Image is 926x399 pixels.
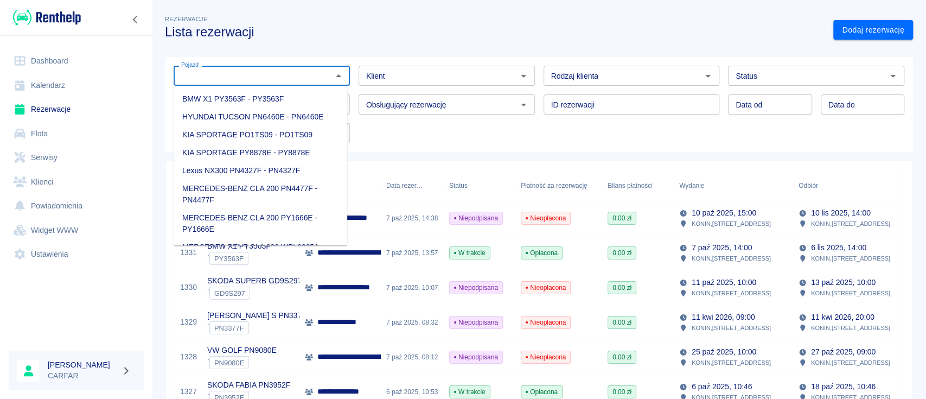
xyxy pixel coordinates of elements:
h3: Lista rezerwacji [165,24,825,40]
p: 10 lis 2025, 14:00 [811,207,871,219]
div: Odbiór [799,170,818,201]
a: Rezerwacje [9,97,144,122]
span: 0,00 zł [608,318,636,327]
span: Niepodpisana [450,283,502,293]
span: Niepodpisana [450,352,502,362]
p: KONIN , [STREET_ADDRESS] [811,323,890,333]
span: Nieopłacona [521,318,570,327]
li: KIA SPORTAGE PY8878E - PY8878E [174,144,347,162]
span: Opłacona [521,387,562,397]
button: Sort [704,178,719,193]
p: KONIN , [STREET_ADDRESS] [692,358,771,368]
p: SKODA FABIA PN3952F [207,379,290,391]
span: PY3563F [210,255,248,263]
a: Widget WWW [9,218,144,243]
a: 1329 [180,316,197,328]
span: PN9080E [210,359,248,367]
p: 6 paź 2025, 10:46 [692,381,752,392]
p: 11 kwi 2026, 09:00 [692,312,755,323]
h6: [PERSON_NAME] [48,359,117,370]
a: Dashboard [9,49,144,73]
div: 7 paź 2025, 08:32 [381,305,444,340]
p: KONIN , [STREET_ADDRESS] [692,323,771,333]
li: HYUNDAI TUCSON PN6460E - PN6460E [174,108,347,126]
div: 7 paź 2025, 13:57 [381,236,444,270]
p: 10 paź 2025, 15:00 [692,207,756,219]
label: Pojazd [181,61,199,69]
span: Nieopłacona [521,283,570,293]
div: Bilans płatności [608,170,653,201]
p: KONIN , [STREET_ADDRESS] [811,219,890,229]
span: W trakcie [450,387,490,397]
input: DD.MM.YYYY [728,94,812,115]
li: KIA SPORTAGE PO1TS09 - PO1TS09 [174,126,347,144]
div: Wydanie [679,170,704,201]
div: Klient [299,170,381,201]
a: Dodaj rezerwację [833,20,913,40]
div: ` [207,321,310,334]
a: 1328 [180,351,197,363]
div: 7 paź 2025, 14:38 [381,201,444,236]
span: W trakcie [450,248,490,258]
a: 1331 [180,247,197,258]
p: VW GOLF PN9080E [207,345,277,356]
div: 7 paź 2025, 08:12 [381,340,444,375]
p: 18 paź 2025, 10:46 [811,381,876,392]
span: Rezerwacje [165,16,207,22]
div: ` [207,287,302,300]
a: Powiadomienia [9,194,144,218]
li: BMW X1 PY3563F - PY3563F [174,90,347,108]
span: GD9S297 [210,289,250,297]
div: ` [207,252,271,265]
p: 13 paź 2025, 10:00 [811,277,876,288]
span: 0,00 zł [608,387,636,397]
p: KONIN , [STREET_ADDRESS] [811,358,890,368]
div: Płatność za rezerwację [521,170,587,201]
p: 6 lis 2025, 14:00 [811,242,866,254]
p: 11 kwi 2026, 20:00 [811,312,874,323]
div: Status [444,170,515,201]
p: KONIN , [STREET_ADDRESS] [692,254,771,263]
p: [PERSON_NAME] S PN3377F [207,310,310,321]
p: BMW X1 PY3563F [207,240,271,252]
p: CARFAR [48,370,117,382]
div: ` [207,356,277,369]
span: Nieopłacona [521,352,570,362]
button: Zwiń nawigację [127,12,144,27]
p: 25 paź 2025, 10:00 [692,346,756,358]
a: 1327 [180,386,197,397]
p: 27 paź 2025, 09:00 [811,346,876,358]
li: MERCEDES-BENZ CLA 200 PY1666E - PY1666E [174,209,347,238]
a: Kalendarz [9,73,144,98]
button: Otwórz [885,68,901,84]
li: Lexus NX300 PN4327F - PN4327F [174,162,347,180]
span: Nieopłacona [521,213,570,223]
button: Sort [423,178,438,193]
div: Data rezerwacji [381,170,444,201]
span: 0,00 zł [608,352,636,362]
a: Klienci [9,170,144,194]
button: Otwórz [700,68,716,84]
div: 7 paź 2025, 10:07 [381,270,444,305]
span: 0,00 zł [608,213,636,223]
li: MERCEDES-BENZ CLA 200 PN4477F - PN4477F [174,180,347,209]
span: Niepodpisana [450,318,502,327]
span: Opłacona [521,248,562,258]
a: Renthelp logo [9,9,81,27]
p: KONIN , [STREET_ADDRESS] [692,219,771,229]
input: DD.MM.YYYY [821,94,904,115]
a: Ustawienia [9,242,144,267]
li: MERCEDES-BENZ CLA 200 WPL0205A - WPL0205A [174,238,347,268]
span: 0,00 zł [608,248,636,258]
div: Odbiór [793,170,912,201]
span: Niepodpisana [450,213,502,223]
button: Otwórz [516,97,531,112]
a: Flota [9,122,144,146]
p: SKODA SUPERB GD9S297 [207,275,302,287]
p: KONIN , [STREET_ADDRESS] [692,288,771,298]
p: 7 paź 2025, 14:00 [692,242,752,254]
button: Zamknij [331,68,346,84]
p: 11 paź 2025, 10:00 [692,277,756,288]
a: 1330 [180,282,197,293]
img: Renthelp logo [13,9,81,27]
